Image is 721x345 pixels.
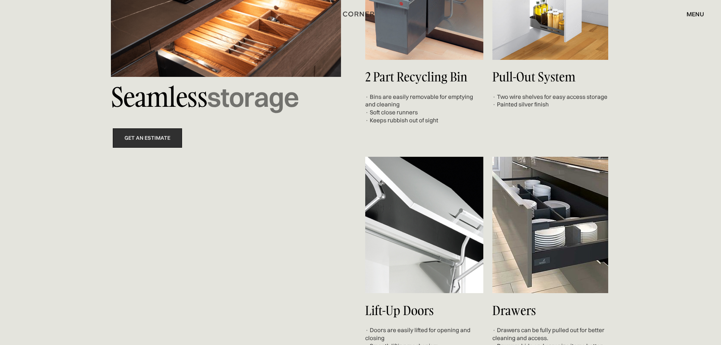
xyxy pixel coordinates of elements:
div: · Bins are easily removable for emptying and cleaning · Soft close runners · Keeps rubbish out of... [365,93,483,125]
h4: Pull-Out System [492,70,610,84]
div: menu [679,8,704,20]
h4: 2 Part Recycling Bin [365,70,483,84]
span: storage [207,81,299,114]
div: · Two wire shelves for easy access storage · Painted silver finish [492,93,610,109]
div: menu [687,11,704,17]
h4: Drawers [492,304,610,317]
img: Lift-up doors opened [365,157,483,293]
img: Drawers for organizing dishes [492,157,608,293]
h4: Lift-up doors [365,304,483,317]
a: home [335,9,386,19]
p: Seamless [111,77,341,117]
a: get an estimate [113,128,182,148]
